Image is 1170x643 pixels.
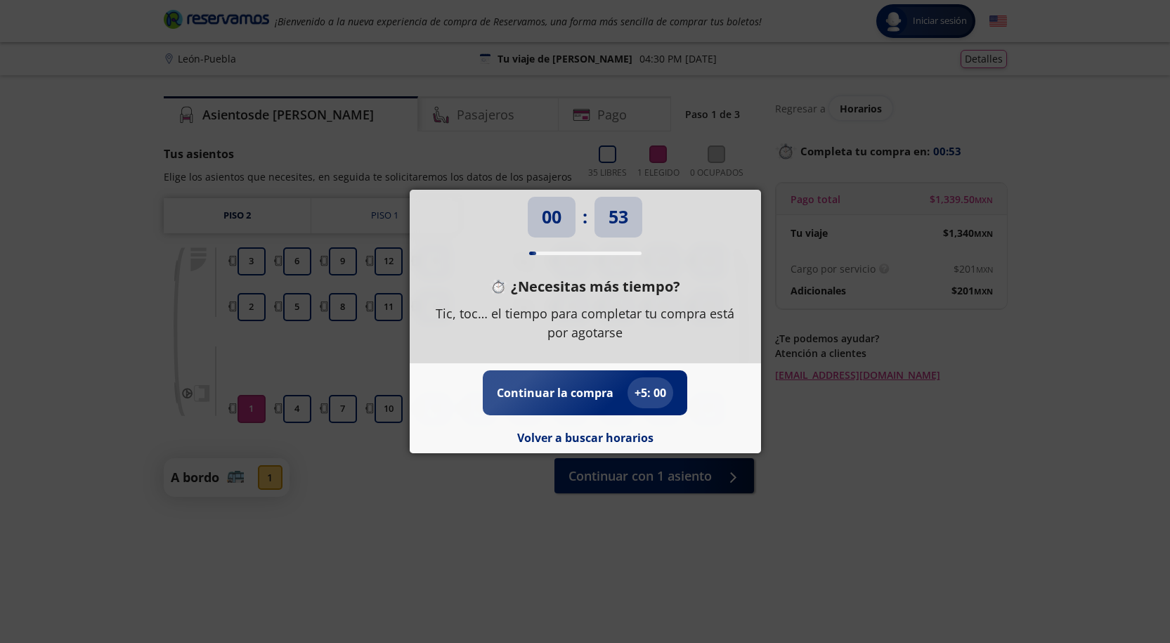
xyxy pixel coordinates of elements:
p: : [583,204,587,230]
p: ¿Necesitas más tiempo? [511,276,680,297]
button: Volver a buscar horarios [517,429,654,446]
p: 53 [609,204,628,230]
p: Tic, toc… el tiempo para completar tu compra está por agotarse [431,304,740,342]
button: Continuar la compra+5: 00 [497,377,673,408]
p: Continuar la compra [497,384,613,401]
p: 00 [542,204,561,230]
p: + 5 : 00 [635,384,666,401]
